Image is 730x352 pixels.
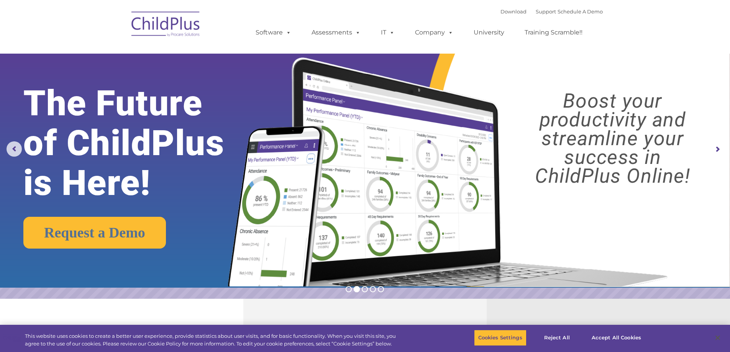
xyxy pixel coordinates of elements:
[587,330,645,346] button: Accept All Cookies
[709,329,726,346] button: Close
[128,6,204,44] img: ChildPlus by Procare Solutions
[500,8,527,15] a: Download
[23,83,256,203] rs-layer: The Future of ChildPlus is Here!
[107,51,130,56] span: Last name
[248,25,299,40] a: Software
[504,92,721,185] rs-layer: Boost your productivity and streamline your success in ChildPlus Online!
[474,330,527,346] button: Cookies Settings
[23,217,166,249] a: Request a Demo
[25,332,402,347] div: This website uses cookies to create a better user experience, provide statistics about user visit...
[500,8,603,15] font: |
[533,330,581,346] button: Reject All
[107,82,139,88] span: Phone number
[407,25,461,40] a: Company
[558,8,603,15] a: Schedule A Demo
[536,8,556,15] a: Support
[373,25,402,40] a: IT
[517,25,590,40] a: Training Scramble!!
[466,25,512,40] a: University
[304,25,368,40] a: Assessments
